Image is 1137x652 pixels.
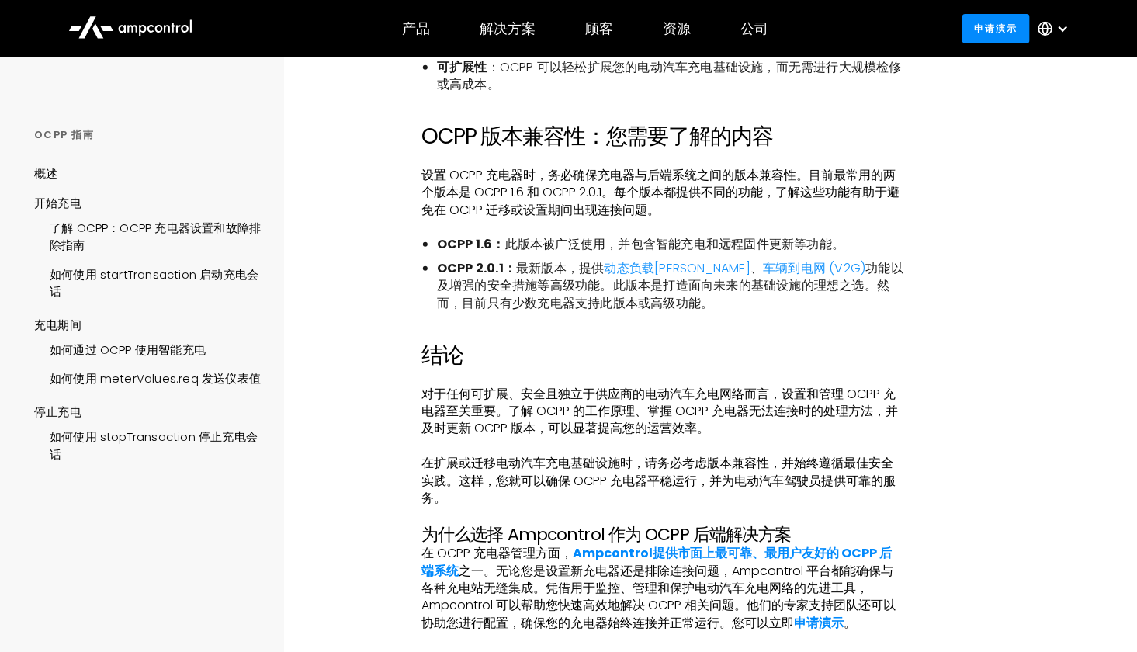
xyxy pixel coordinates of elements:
font: 顾客 [585,19,613,38]
a: 申请演示 [794,614,844,632]
font: 如何通过 OCPP 使用智能充电 [50,342,206,358]
font: 在 OCPP 充电器管理方面， [421,544,573,562]
a: 如何使用 startTransaction 启动充电会话 [34,258,262,305]
font: ：OCPP 可以轻松扩展您的电动汽车充电基础设施，而无需进行大规模检修或高成本。 [437,58,902,93]
div: 资源 [663,20,691,37]
a: 动态负载[PERSON_NAME] [605,259,750,277]
a: 如何通过 OCPP 使用智能充电 [34,334,206,362]
div: 顾客 [585,20,613,37]
font: 资源 [663,19,691,38]
a: 最可靠、最用户友好的 OCPP 后端系统 [421,544,892,579]
font: 在扩展或迁移电动汽车充电基础设施时，请务必考虑版本兼容性，并始终遵循最佳安全实践。这样，您就可以确保 OCPP 充电器平稳运行，并为电动汽车驾驶员提供可靠的服务。 [421,454,896,507]
div: 公司 [740,20,768,37]
font: 如何使用 startTransaction 启动充电会话 [50,266,258,300]
a: 了解 OCPP：OCPP 充电器设置和故障排除指南 [34,212,262,258]
font: OCPP 指南 [34,127,95,142]
font: OCPP 2.0.1： [437,259,516,277]
a: Ampcontrol提供市面上 [573,544,715,562]
font: 之一 [459,562,484,580]
font: 可扩展性 [437,58,487,76]
font: 结论 [421,340,463,370]
a: 车辆到电网 (V2G) [763,259,865,277]
font: 如何使用 stopTransaction 停止充电会话 [50,428,258,462]
font: 公司 [740,19,768,38]
a: 概述 [34,165,57,194]
a: 如何使用 stopTransaction 停止充电会话 [34,421,262,467]
font: 申请演示 [975,22,1018,35]
font: 概述 [34,165,57,182]
font: 功能以及增强的安全措施等高级功能。此版本是打造面向未来的基础设施的理想之选。然而，目前只有少数充电器支持此版本或高级功能。 [437,259,903,312]
font: OCPP 1.6： [437,235,505,253]
font: 开始充电 [34,195,81,211]
font: 了解 OCPP：OCPP 充电器设置和故障排除指南 [50,220,261,253]
font: 。无论您是设置新充电器还是排除连接问题，Ampcontrol 平台都能确保与各种充电站无缝集成。凭借用于监控、管理和保护电动汽车充电网络的先进工具，Ampcontrol 可以帮助您快速高效地解决... [421,562,896,632]
font: 、 [750,259,763,277]
font: 对于任何可扩展、安全且独立于供应商的电动汽车充电网络而言，设置和管理 OCPP 充电器至关重要。了解 OCPP 的工作原理、掌握 OCPP 充电器无法连接时的处理方法，并及时更新 OCPP 版本... [421,385,898,438]
font: 产品 [402,19,430,38]
font: 此版本被广泛使用，并包含智能充电和远程固件更新等功能。 [505,235,844,253]
a: 如何使用 meterValues.req 发送仪表值 [34,362,261,391]
font: 您可以立即 [732,614,794,632]
div: 产品 [402,20,430,37]
font: 最新版本，提供 [516,259,604,277]
font: 充电期间 [34,317,81,333]
font: 解决方案 [480,19,536,38]
font: 。 [844,614,856,632]
font: 停止充电 [34,404,81,420]
font: 如何使用 meterValues.req 发送仪表值 [50,370,261,387]
div: 解决方案 [480,20,536,37]
a: 申请演示 [962,14,1030,43]
font: OCPP 版本兼容性：您需要了解的内容 [421,121,773,151]
font: 设置 OCPP 充电器时，务必确保充电器与后端系统之间的版本兼容性。目前最常用的两个版本是 OCPP 1.6 和 OCPP 2.0.1。每个版本都提供不同的功能，了解这些功能有助于避免在 OCP... [421,166,900,219]
font: 为什么选择 Ampcontrol 作为 OCPP 后端解决方案 [421,522,792,546]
